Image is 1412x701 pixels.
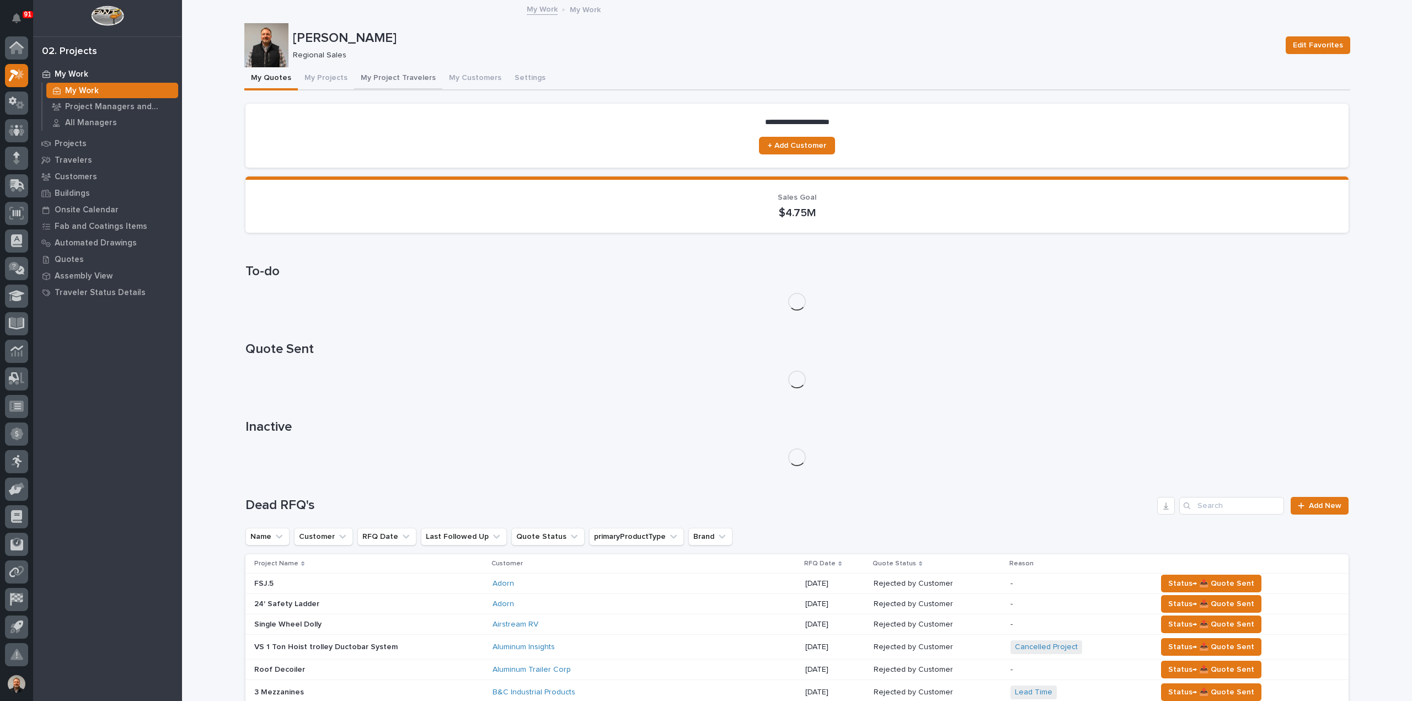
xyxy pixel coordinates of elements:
p: Rejected by Customer [874,688,1002,697]
p: - [1010,600,1148,609]
a: Airstream RV [493,620,538,629]
a: Project Managers and Engineers [42,99,182,114]
p: Projects [55,139,87,149]
p: All Managers [65,118,117,128]
p: Rejected by Customer [874,579,1002,588]
a: Adorn [493,600,514,609]
button: Settings [508,67,552,90]
p: Rejected by Customer [874,620,1002,629]
p: $4.75M [259,206,1335,220]
a: Aluminum Trailer Corp [493,665,571,675]
button: Notifications [5,7,28,30]
p: Reason [1009,558,1034,570]
span: Status→ 📤 Quote Sent [1168,663,1254,676]
p: Onsite Calendar [55,205,119,215]
p: [DATE] [805,688,865,697]
p: VS 1 Ton Hoist trolley Ductobar System [254,640,400,652]
a: B&C Industrial Products [493,688,575,697]
span: Status→ 📤 Quote Sent [1168,686,1254,699]
p: [DATE] [805,620,865,629]
p: Project Managers and Engineers [65,102,174,112]
p: My Work [65,86,99,96]
h1: To-do [245,264,1349,280]
p: Single Wheel Dolly [254,618,324,629]
p: 24' Safety Ladder [254,597,322,609]
p: [DATE] [805,600,865,609]
span: Edit Favorites [1293,39,1343,52]
button: Name [245,528,290,545]
a: Customers [33,168,182,185]
button: Status→ 📤 Quote Sent [1161,683,1261,701]
a: Automated Drawings [33,234,182,251]
p: Customers [55,172,97,182]
p: Rejected by Customer [874,643,1002,652]
p: Rejected by Customer [874,665,1002,675]
a: Quotes [33,251,182,267]
p: My Work [55,69,88,79]
p: Roof Decoiler [254,663,307,675]
button: RFQ Date [357,528,416,545]
p: Rejected by Customer [874,600,1002,609]
button: My Customers [442,67,508,90]
a: All Managers [42,115,182,130]
p: [PERSON_NAME] [293,30,1277,46]
span: Add New [1309,502,1341,510]
img: Workspace Logo [91,6,124,26]
button: Status→ 📤 Quote Sent [1161,595,1261,613]
p: Travelers [55,156,92,165]
p: [DATE] [805,643,865,652]
span: Status→ 📤 Quote Sent [1168,618,1254,631]
button: Status→ 📤 Quote Sent [1161,575,1261,592]
a: Travelers [33,152,182,168]
p: [DATE] [805,579,865,588]
a: My Work [42,83,182,98]
span: Status→ 📤 Quote Sent [1168,597,1254,611]
span: Status→ 📤 Quote Sent [1168,577,1254,590]
span: Sales Goal [778,194,816,201]
button: primaryProductType [589,528,684,545]
button: My Quotes [244,67,298,90]
button: Status→ 📤 Quote Sent [1161,616,1261,633]
p: Quote Status [873,558,916,570]
button: Status→ 📤 Quote Sent [1161,661,1261,678]
a: Fab and Coatings Items [33,218,182,234]
button: My Project Travelers [354,67,442,90]
a: Cancelled Project [1015,643,1078,652]
a: Aluminum Insights [493,643,555,652]
p: Project Name [254,558,298,570]
div: 02. Projects [42,46,97,58]
button: users-avatar [5,672,28,695]
tr: Single Wheel DollySingle Wheel Dolly Airstream RV [DATE]Rejected by Customer-Status→ 📤 Quote Sent [245,614,1349,635]
p: 3 Mezzanines [254,686,306,697]
a: Add New [1291,497,1349,515]
button: Customer [294,528,353,545]
p: 91 [24,10,31,18]
h1: Quote Sent [245,341,1349,357]
p: Fab and Coatings Items [55,222,147,232]
button: Status→ 📤 Quote Sent [1161,638,1261,656]
a: + Add Customer [759,137,835,154]
a: Assembly View [33,267,182,284]
a: Projects [33,135,182,152]
tr: Roof DecoilerRoof Decoiler Aluminum Trailer Corp [DATE]Rejected by Customer-Status→ 📤 Quote Sent [245,660,1349,680]
p: Customer [491,558,523,570]
input: Search [1179,497,1284,515]
p: Traveler Status Details [55,288,146,298]
a: Traveler Status Details [33,284,182,301]
tr: FSJ.5FSJ.5 Adorn [DATE]Rejected by Customer-Status→ 📤 Quote Sent [245,574,1349,594]
p: Automated Drawings [55,238,137,248]
button: My Projects [298,67,354,90]
a: My Work [33,66,182,82]
a: Onsite Calendar [33,201,182,218]
p: - [1010,620,1148,629]
a: My Work [527,2,558,15]
h1: Dead RFQ's [245,497,1153,513]
a: Adorn [493,579,514,588]
div: Notifications91 [14,13,28,31]
p: My Work [570,3,601,15]
h1: Inactive [245,419,1349,435]
span: + Add Customer [768,142,826,149]
p: Quotes [55,255,84,265]
p: [DATE] [805,665,865,675]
